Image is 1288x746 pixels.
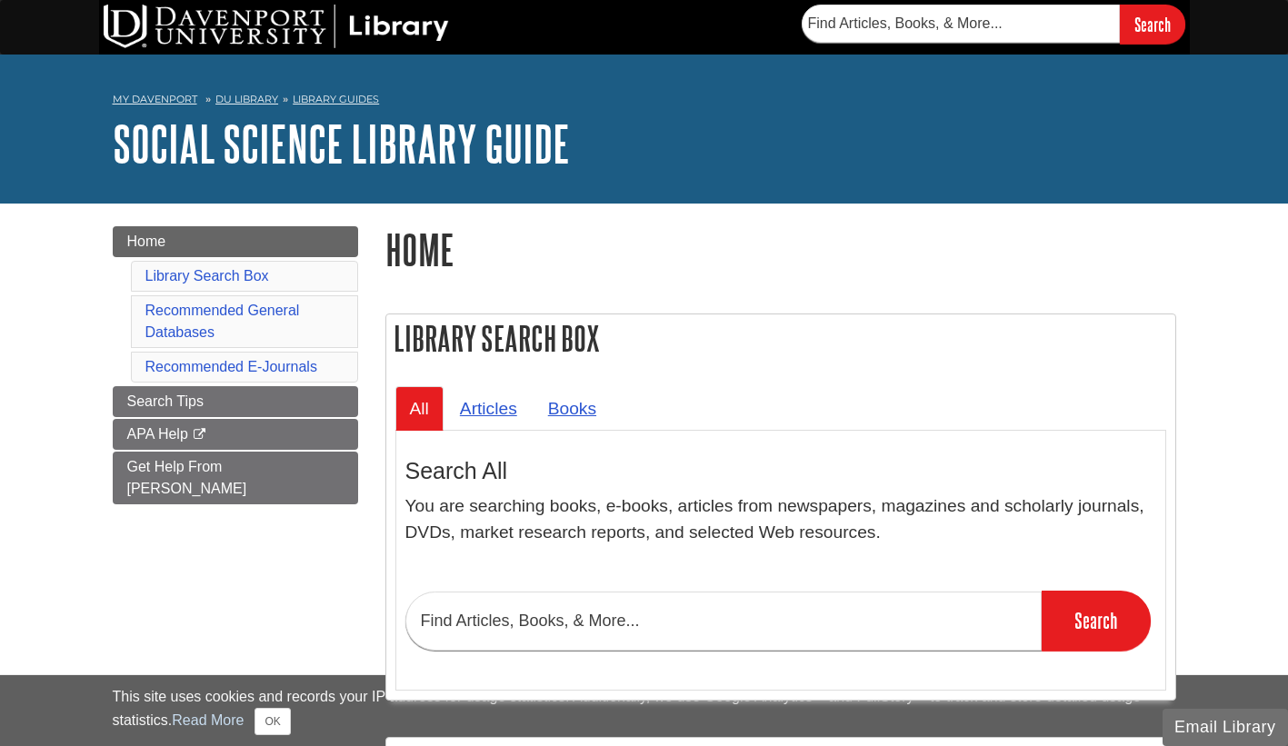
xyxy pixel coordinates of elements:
[192,429,207,441] i: This link opens in a new window
[172,712,244,728] a: Read More
[145,303,300,340] a: Recommended General Databases
[113,226,358,504] div: Guide Page Menu
[113,87,1176,116] nav: breadcrumb
[127,393,204,409] span: Search Tips
[395,386,444,431] a: All
[113,419,358,450] a: APA Help
[113,92,197,107] a: My Davenport
[534,386,611,431] a: Books
[385,226,1176,273] h1: Home
[113,226,358,257] a: Home
[127,459,247,496] span: Get Help From [PERSON_NAME]
[255,708,290,735] button: Close
[445,386,532,431] a: Articles
[113,386,358,417] a: Search Tips
[1120,5,1185,44] input: Search
[405,458,1156,484] h3: Search All
[405,592,1042,651] input: Find Articles, Books, & More...
[145,268,269,283] a: Library Search Box
[405,493,1156,546] p: You are searching books, e-books, articles from newspapers, magazines and scholarly journals, DVD...
[802,5,1185,44] form: Searches DU Library's articles, books, and more
[1163,709,1288,746] button: Email Library
[113,115,570,172] a: Social Science Library Guide
[104,5,449,48] img: DU Library
[802,5,1120,43] input: Find Articles, Books, & More...
[145,359,317,374] a: Recommended E-Journals
[293,93,379,105] a: Library Guides
[215,93,278,105] a: DU Library
[386,314,1175,363] h2: Library Search Box
[113,452,358,504] a: Get Help From [PERSON_NAME]
[127,426,188,442] span: APA Help
[113,686,1176,735] div: This site uses cookies and records your IP address for usage statistics. Additionally, we use Goo...
[127,234,166,249] span: Home
[1042,591,1151,651] input: Search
